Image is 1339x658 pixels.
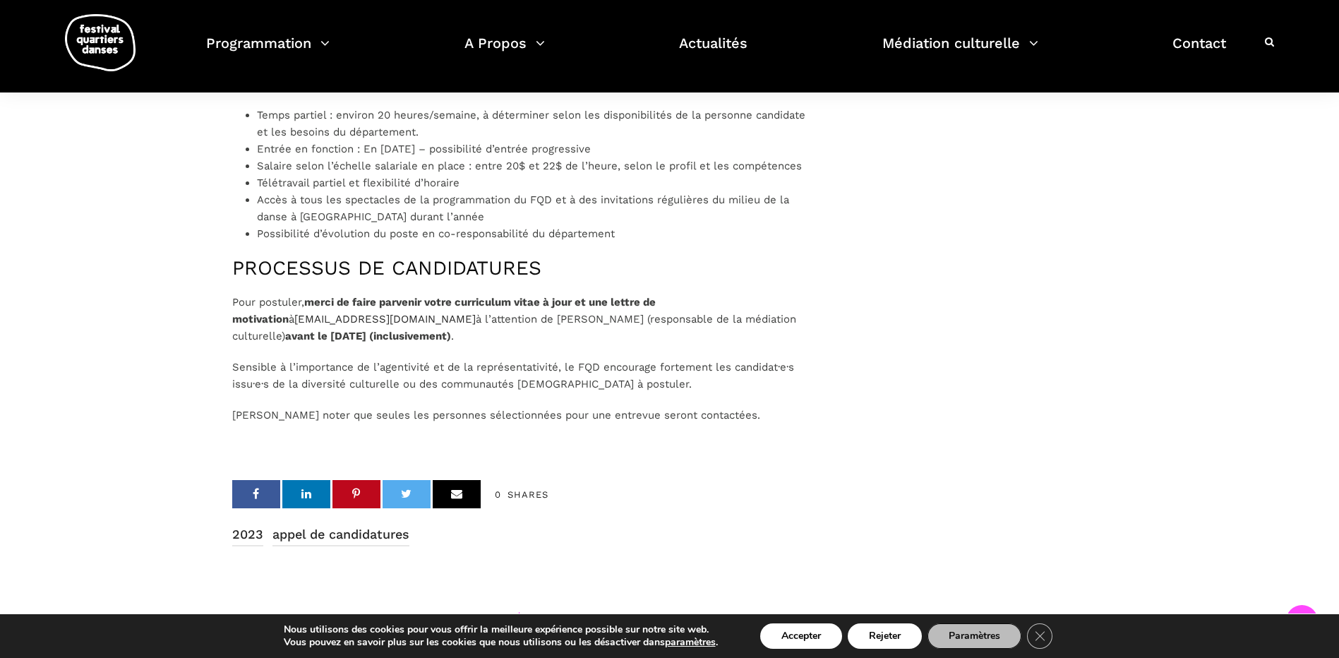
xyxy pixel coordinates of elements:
li: Télétravail partiel et flexibilité d’horaire [257,174,806,191]
img: logo-fqd-med [65,14,136,71]
button: Paramètres [927,623,1021,649]
a: Programmation [206,31,330,73]
p: [PERSON_NAME] noter que seules les personnes sélectionnées pour une entrevue seront contactées. [232,407,806,424]
button: Rejeter [848,623,922,649]
li: Entrée en fonction : En [DATE] – possibilité d’entrée progressive [257,140,806,157]
h4: PROCESSUS DE CANDIDATURES [232,256,806,280]
a: 2023 [232,525,263,546]
a: Médiation culturelle [882,31,1038,73]
button: Close GDPR Cookie Banner [1027,623,1052,649]
button: paramètres [665,636,716,649]
a: A Propos [464,31,545,73]
strong: merci de faire parvenir votre curriculum vitae à jour et une lettre de motivation [232,296,656,325]
li: Accès à tous les spectacles de la programmation du FQD et à des invitations régulières du milieu ... [257,191,806,225]
a: Contact [1172,31,1226,73]
span: Shares [508,489,548,500]
p: Nous utilisons des cookies pour vous offrir la meilleure expérience possible sur notre site web. [284,623,718,636]
span: 0 [495,489,500,500]
li: Possibilité d’évolution du poste en co-responsabilité du département [257,225,806,242]
p: Vous pouvez en savoir plus sur les cookies que nous utilisons ou les désactiver dans . [284,636,718,649]
strong: avant le [DATE] (inclusivement) [285,330,451,342]
a: Actualités [679,31,747,73]
a: appel de candidatures [272,525,409,546]
p: Sensible à l’importance de l’agentivité et de la représentativité, le FQD encourage fortement les... [232,359,806,393]
button: Accepter [760,623,842,649]
span: à l’attention de [PERSON_NAME] (responsable de la médiation culturelle) . [232,313,796,342]
span: Pour postuler, à [232,296,656,325]
li: Temps partiel : environ 20 heures/semaine, à déterminer selon les disponibilités de la personne c... [257,107,806,140]
li: Salaire selon l’échelle salariale en place : entre 20$ et 22$ de l’heure, selon le profil et les ... [257,157,806,174]
a: [EMAIL_ADDRESS][DOMAIN_NAME] [294,313,476,325]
